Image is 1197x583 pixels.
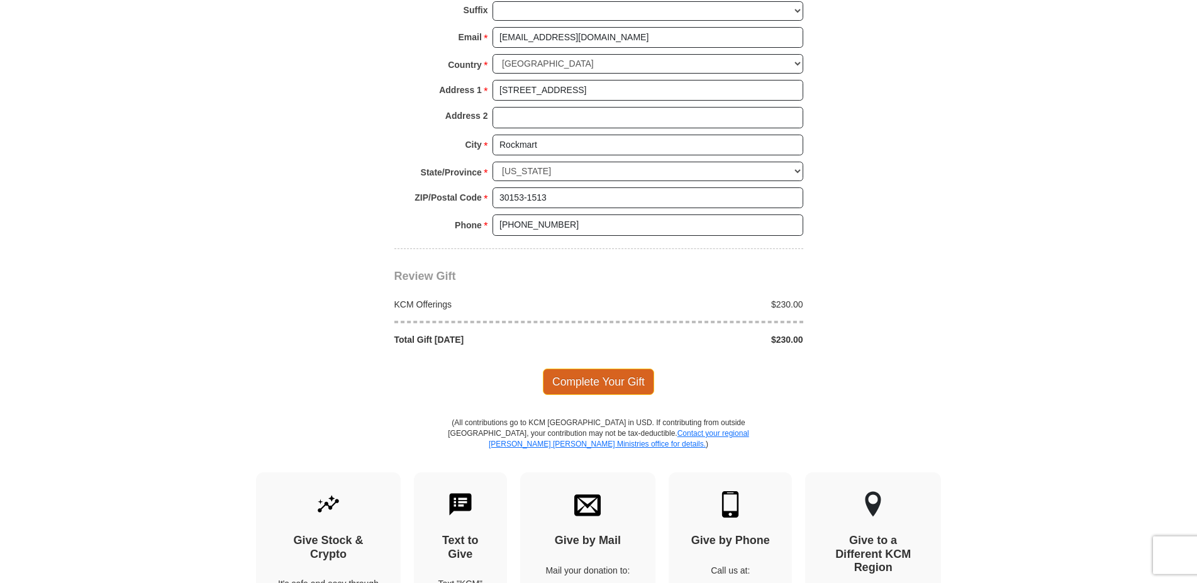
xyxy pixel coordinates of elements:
strong: Suffix [464,1,488,19]
img: mobile.svg [717,491,743,518]
strong: Email [459,28,482,46]
h4: Give to a Different KCM Region [827,534,919,575]
img: text-to-give.svg [447,491,474,518]
div: $230.00 [599,333,810,346]
strong: ZIP/Postal Code [415,189,482,206]
strong: City [465,136,481,153]
strong: Address 1 [439,81,482,99]
img: give-by-stock.svg [315,491,342,518]
strong: State/Province [421,164,482,181]
div: Total Gift [DATE] [387,333,599,346]
h4: Give Stock & Crypto [278,534,379,561]
p: Mail your donation to: [542,564,634,577]
span: Review Gift [394,270,456,282]
h4: Give by Mail [542,534,634,548]
h4: Text to Give [436,534,485,561]
div: KCM Offerings [387,298,599,311]
strong: Address 2 [445,107,488,125]
h4: Give by Phone [691,534,770,548]
div: $230.00 [599,298,810,311]
p: Call us at: [691,564,770,577]
img: other-region [864,491,882,518]
strong: Country [448,56,482,74]
img: envelope.svg [574,491,601,518]
span: Complete Your Gift [543,369,654,395]
p: (All contributions go to KCM [GEOGRAPHIC_DATA] in USD. If contributing from outside [GEOGRAPHIC_D... [448,418,750,472]
strong: Phone [455,216,482,234]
